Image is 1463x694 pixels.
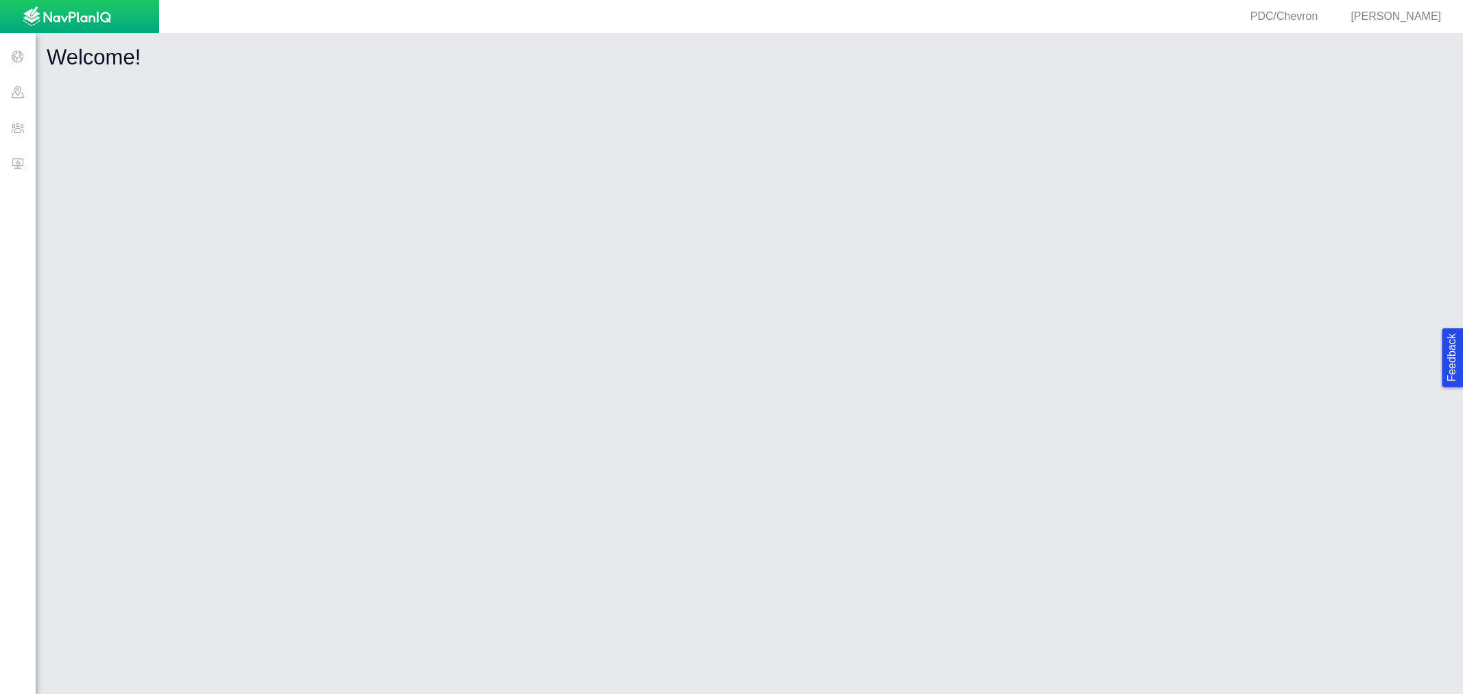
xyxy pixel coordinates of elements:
img: UrbanGroupSolutionsTheme$USG_Images$logo.png [23,6,111,28]
span: PDC/Chevron [1250,10,1318,22]
h1: Welcome! [47,44,1452,71]
span: [PERSON_NAME] [1351,10,1441,22]
div: [PERSON_NAME] [1334,9,1447,25]
button: Feedback [1442,328,1463,387]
